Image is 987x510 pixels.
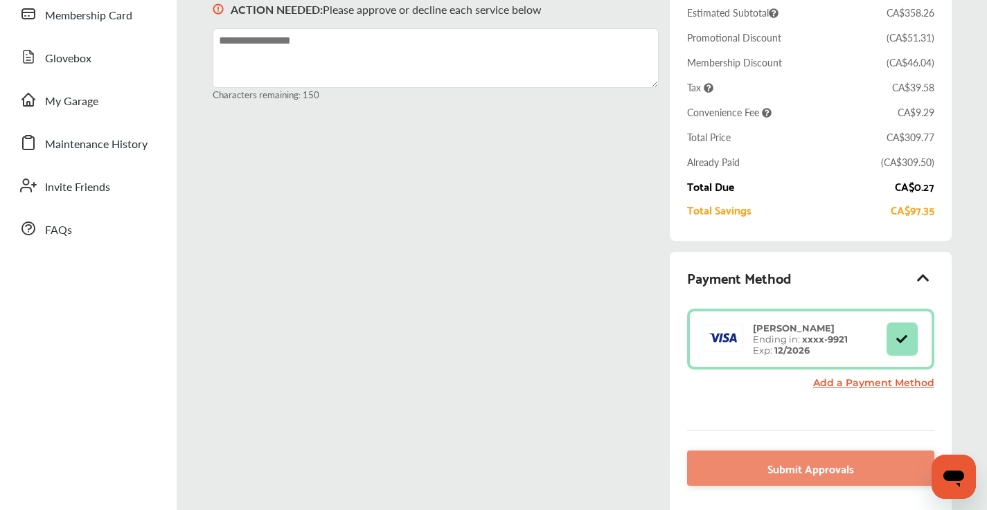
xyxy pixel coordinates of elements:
[213,88,659,101] small: Characters remaining: 150
[45,179,110,197] span: Invite Friends
[687,180,734,192] div: Total Due
[687,30,781,44] div: Promotional Discount
[231,1,323,17] b: ACTION NEEDED :
[687,266,934,289] div: Payment Method
[932,455,976,499] iframe: Button to launch messaging window
[45,50,91,68] span: Glovebox
[12,210,163,246] a: FAQs
[687,450,934,486] a: Submit Approvals
[813,376,934,389] a: Add a Payment Method
[891,203,934,216] div: CA$97.35
[687,80,713,94] span: Tax
[12,82,163,118] a: My Garage
[802,334,848,345] strong: xxxx- 9921
[687,6,779,19] span: Estimated Subtotal
[687,155,740,169] div: Already Paid
[12,125,163,161] a: Maintenance History
[887,6,934,19] div: CA$358.26
[746,322,855,356] div: Ending in: Exp:
[895,180,934,192] div: CA$0.27
[774,345,810,356] strong: 12/2026
[45,221,72,239] span: FAQs
[887,30,934,44] div: ( CA$51.31 )
[687,130,731,144] div: Total Price
[767,459,854,477] span: Submit Approvals
[753,322,835,334] strong: [PERSON_NAME]
[12,39,163,75] a: Glovebox
[45,93,98,111] span: My Garage
[887,55,934,69] div: ( CA$46.04 )
[687,203,752,216] div: Total Savings
[687,55,782,69] div: Membership Discount
[45,136,148,154] span: Maintenance History
[892,80,934,94] div: CA$39.58
[887,130,934,144] div: CA$309.77
[898,105,934,119] div: CA$9.29
[687,105,772,119] span: Convenience Fee
[12,167,163,203] a: Invite Friends
[881,155,934,169] div: ( CA$309.50 )
[45,7,132,25] span: Membership Card
[231,1,542,17] p: Please approve or decline each service below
